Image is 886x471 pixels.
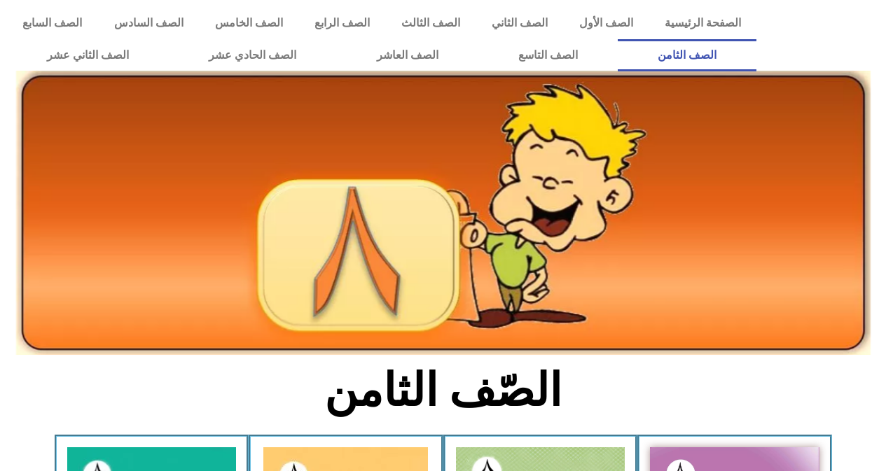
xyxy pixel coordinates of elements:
a: الصف الثامن [618,39,756,71]
a: الصف العاشر [337,39,478,71]
a: الصف التاسع [478,39,618,71]
a: الصف الرابع [298,7,385,39]
a: الصف الثاني [476,7,563,39]
a: الصفحة الرئيسية [649,7,756,39]
a: الصف الحادي عشر [169,39,336,71]
a: الصف الثالث [385,7,476,39]
a: الصف الثاني عشر [7,39,169,71]
a: الصف السابع [7,7,98,39]
a: الصف الأول [563,7,649,39]
a: الصف السادس [98,7,199,39]
a: الصف الخامس [199,7,298,39]
h2: الصّف الثامن [212,363,674,418]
